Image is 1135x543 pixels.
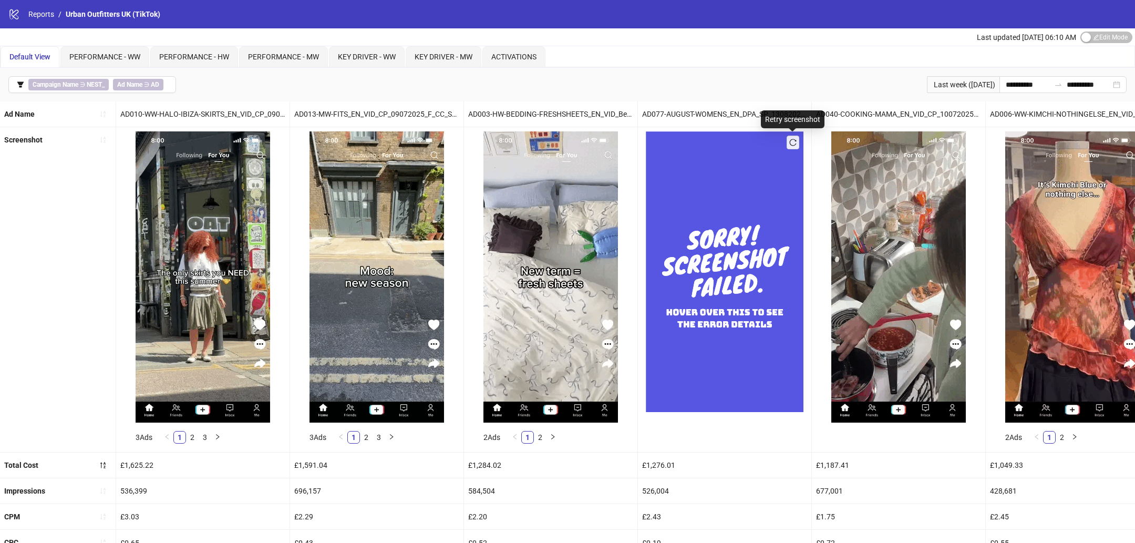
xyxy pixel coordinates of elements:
[812,478,985,504] div: 677,001
[4,513,20,521] b: CPM
[550,434,556,440] span: right
[483,131,618,423] img: Screenshot 1837174251089922
[338,434,344,440] span: left
[186,431,199,444] li: 2
[638,453,811,478] div: £1,276.01
[187,432,198,443] a: 2
[4,110,35,118] b: Ad Name
[638,504,811,529] div: £2.43
[977,33,1076,42] span: Last updated [DATE] 06:10 AM
[214,434,221,440] span: right
[211,431,224,444] button: right
[512,434,518,440] span: left
[521,431,534,444] li: 1
[646,131,803,412] img: Failed Screenshot Placeholder
[159,53,229,61] span: PERFORMANCE - HW
[174,432,185,443] a: 1
[335,431,347,444] li: Previous Page
[1034,434,1040,440] span: left
[309,131,444,423] img: Screenshot 1837189447746577
[99,136,107,144] span: sort-ascending
[248,53,319,61] span: PERFORMANCE - MW
[373,431,385,444] li: 3
[116,478,290,504] div: 536,399
[87,81,105,88] b: NEST_
[1054,80,1062,89] span: to
[373,432,385,443] a: 3
[789,139,797,146] span: reload
[348,432,359,443] a: 1
[1056,432,1068,443] a: 2
[290,453,463,478] div: £1,591.04
[116,101,290,127] div: AD010-WW-HALO-IBIZA-SKIRTS_EN_VID_CP_09072025_F_CC_SC1_None_WW
[211,431,224,444] li: Next Page
[522,432,533,443] a: 1
[1005,433,1022,442] span: 2 Ads
[8,76,176,93] button: Campaign Name ∋ NEST_Ad Name ∋ AD
[1030,431,1043,444] li: Previous Page
[28,79,109,90] span: ∋
[388,434,395,440] span: right
[117,81,142,88] b: Ad Name
[464,478,637,504] div: 584,504
[546,431,559,444] li: Next Page
[173,431,186,444] li: 1
[491,53,536,61] span: ACTIVATIONS
[1043,431,1056,444] li: 1
[4,136,43,144] b: Screenshot
[1068,431,1081,444] button: right
[99,462,107,469] span: sort-descending
[66,10,160,18] span: Urban Outfitters UK (TikTok)
[4,487,45,495] b: Impressions
[136,131,270,423] img: Screenshot 1837641287124145
[1068,431,1081,444] li: Next Page
[161,431,173,444] button: left
[58,8,61,20] li: /
[99,513,107,520] span: sort-ascending
[33,81,78,88] b: Campaign Name
[534,432,546,443] a: 2
[338,53,396,61] span: KEY DRIVER - WW
[335,431,347,444] button: left
[116,453,290,478] div: £1,625.22
[483,433,500,442] span: 2 Ads
[385,431,398,444] li: Next Page
[347,431,360,444] li: 1
[509,431,521,444] li: Previous Page
[99,487,107,495] span: sort-ascending
[927,76,999,93] div: Last week ([DATE])
[546,431,559,444] button: right
[761,110,824,128] div: Retry screenshot
[164,434,170,440] span: left
[509,431,521,444] button: left
[1071,434,1078,440] span: right
[26,8,56,20] a: Reports
[113,79,163,90] span: ∋
[415,53,472,61] span: KEY DRIVER - MW
[464,504,637,529] div: £2.20
[638,478,811,504] div: 526,004
[638,101,811,127] div: AD077-AUGUST-WOMENS_EN_DPA_SP_13082025_F_CC_SC3_None_WW
[9,53,50,61] span: Default View
[1056,431,1068,444] li: 2
[4,461,38,469] b: Total Cost
[464,453,637,478] div: £1,284.02
[290,504,463,529] div: £2.29
[199,432,211,443] a: 3
[1030,431,1043,444] button: left
[161,431,173,444] li: Previous Page
[1054,80,1062,89] span: swap-right
[812,453,985,478] div: £1,187.41
[99,110,107,118] span: sort-ascending
[151,81,159,88] b: AD
[309,433,326,442] span: 3 Ads
[360,432,372,443] a: 2
[812,101,985,127] div: AD040-COOKING-MAMA_EN_VID_CP_10072025_ALLG_CC_SC1_None_HW
[290,101,463,127] div: AD013-MW-FITS_EN_VID_CP_09072025_F_CC_SC1_None_MW
[69,53,140,61] span: PERFORMANCE - WW
[385,431,398,444] button: right
[812,504,985,529] div: £1.75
